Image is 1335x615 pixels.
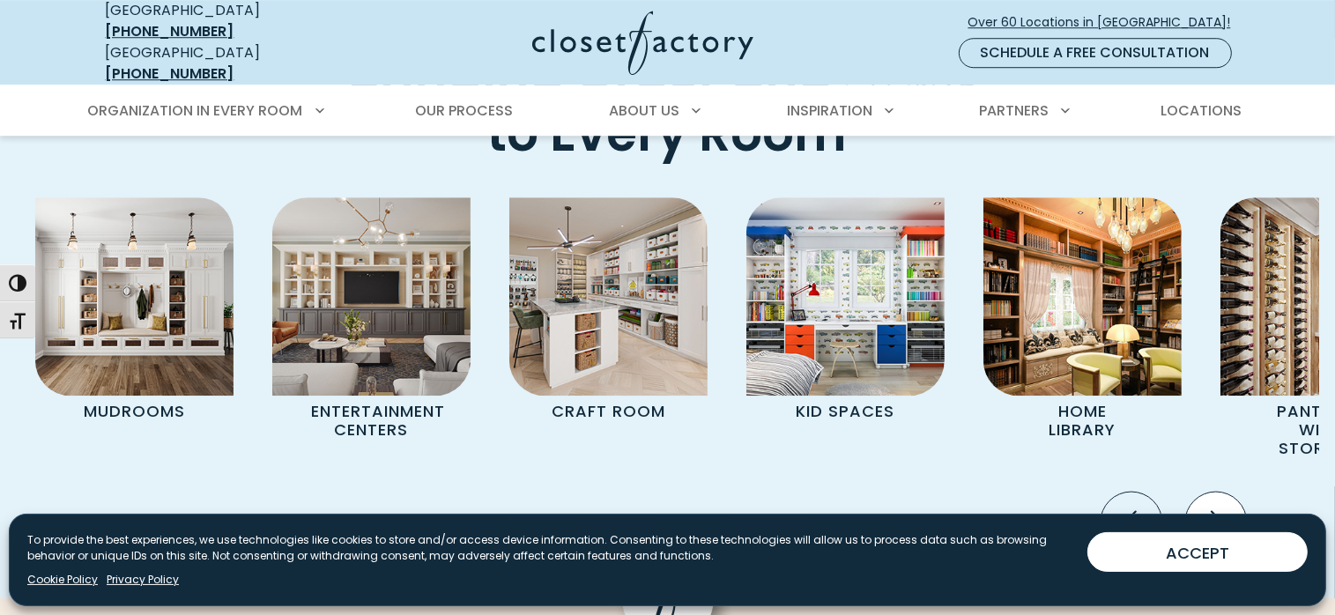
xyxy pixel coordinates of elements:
[968,13,1245,32] span: Over 60 Locations in [GEOGRAPHIC_DATA]!
[253,197,490,446] a: Entertainment Center Entertainment Centers
[16,197,253,428] a: Mudroom Cabinets Mudrooms
[1008,396,1157,446] p: Home Library
[107,572,179,588] a: Privacy Policy
[979,100,1049,121] span: Partners
[35,197,234,396] img: Mudroom Cabinets
[509,197,708,396] img: Custom craft room
[771,396,920,428] p: Kid Spaces
[1161,100,1242,121] span: Locations
[27,572,98,588] a: Cookie Policy
[490,197,727,428] a: Custom craft room Craft Room
[27,532,1073,564] p: To provide the best experiences, we use technologies like cookies to store and/or access device i...
[272,197,471,396] img: Entertainment Center
[983,197,1182,396] img: Home Library
[964,197,1201,446] a: Home Library Home Library
[968,7,1246,38] a: Over 60 Locations in [GEOGRAPHIC_DATA]!
[1178,485,1254,560] button: Next slide
[534,396,683,428] p: Craft Room
[727,197,964,428] a: Kids Room Cabinetry Kid Spaces
[415,100,513,121] span: Our Process
[60,396,209,428] p: Mudrooms
[746,197,945,396] img: Kids Room Cabinetry
[106,63,234,84] a: [PHONE_NUMBER]
[106,42,361,85] div: [GEOGRAPHIC_DATA]
[297,396,446,446] p: Entertainment Centers
[609,100,679,121] span: About Us
[88,100,303,121] span: Organization in Every Room
[532,11,753,75] img: Closet Factory Logo
[959,38,1232,68] a: Schedule a Free Consultation
[1087,532,1308,572] button: ACCEPT
[76,86,1260,136] nav: Primary Menu
[1094,485,1169,560] button: Previous slide
[787,100,872,121] span: Inspiration
[106,21,234,41] a: [PHONE_NUMBER]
